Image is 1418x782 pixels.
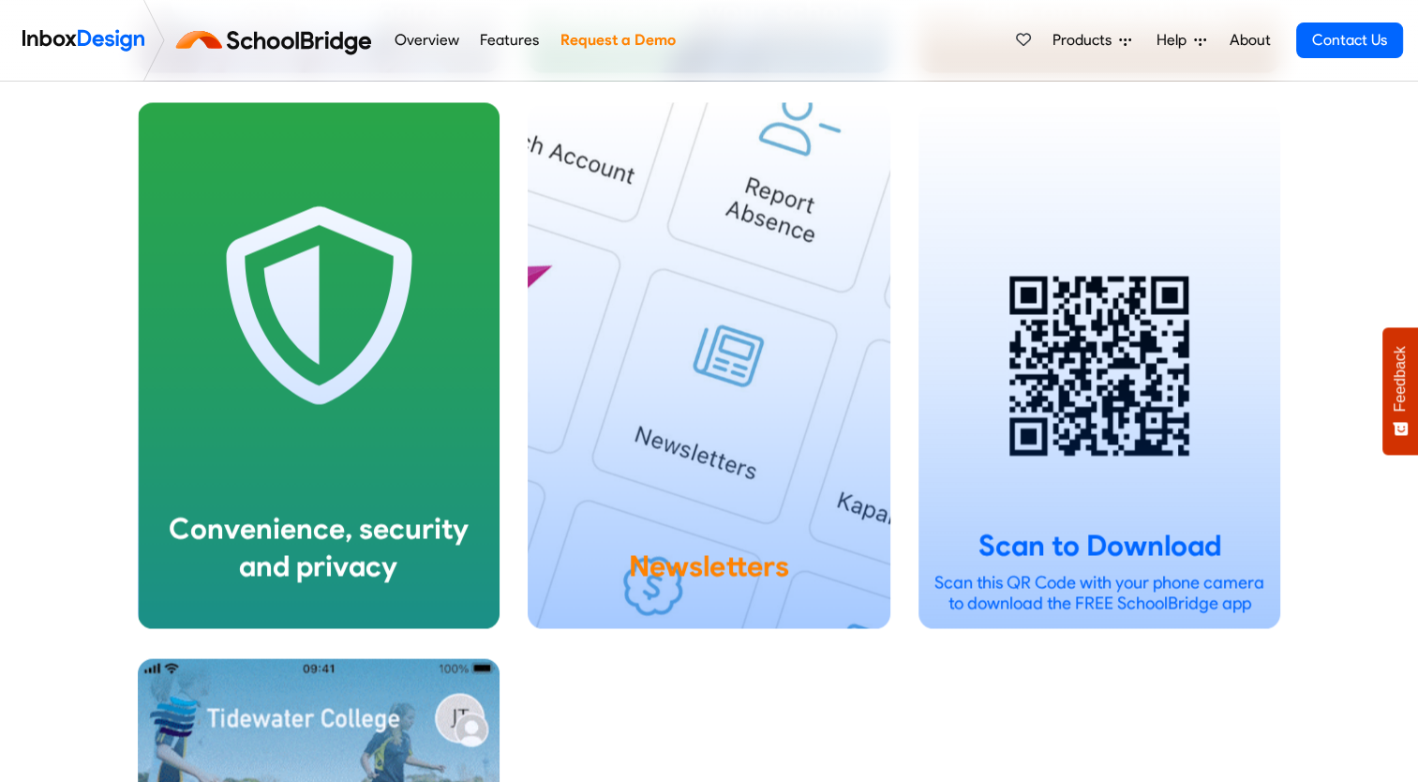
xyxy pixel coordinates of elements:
[1296,23,1403,58] a: Contact Us
[1224,22,1276,59] a: About
[475,22,545,59] a: Features
[153,510,485,585] div: Convenience, security and privacy
[1052,29,1119,52] span: Products
[1392,346,1409,412] span: Feedback
[933,572,1266,613] p: Scan this QR Code with your phone camera to download the FREE SchoolBridge app
[1149,22,1214,59] a: Help
[543,548,875,585] div: Newsletters
[1382,327,1418,455] button: Feedback - Show survey
[389,22,464,59] a: Overview
[1157,29,1194,52] span: Help
[933,527,1266,564] div: Scan to Download
[1045,22,1139,59] a: Products
[172,18,383,63] img: schoolbridge logo
[555,22,680,59] a: Request a Demo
